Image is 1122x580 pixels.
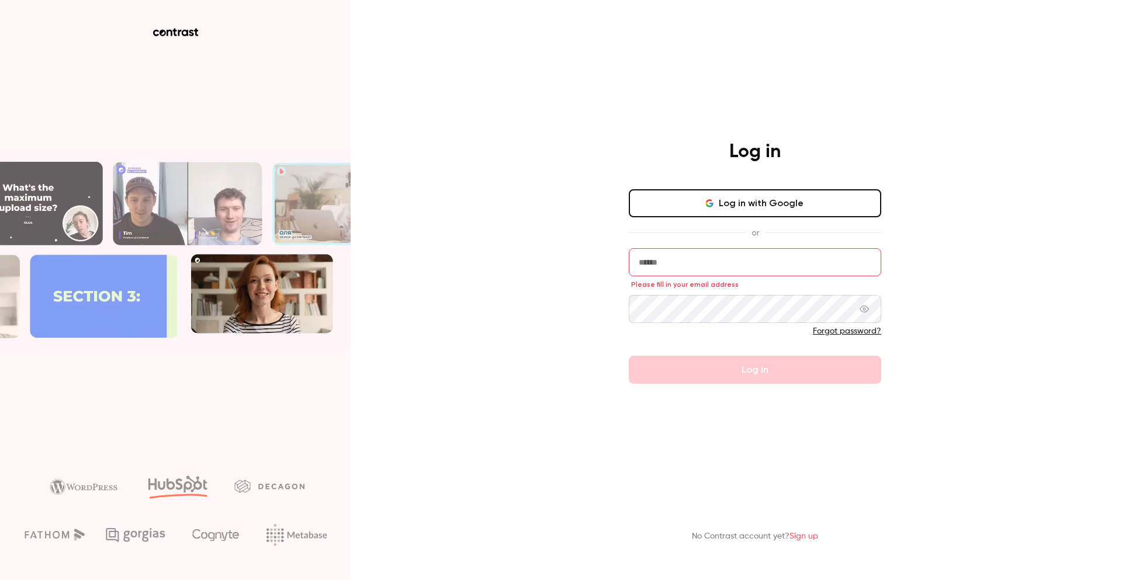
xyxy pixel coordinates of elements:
[789,532,818,540] a: Sign up
[234,480,304,492] img: decagon
[729,140,781,164] h4: Log in
[629,189,881,217] button: Log in with Google
[746,227,765,239] span: or
[692,530,818,543] p: No Contrast account yet?
[813,327,881,335] a: Forgot password?
[631,280,739,289] span: Please fill in your email address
